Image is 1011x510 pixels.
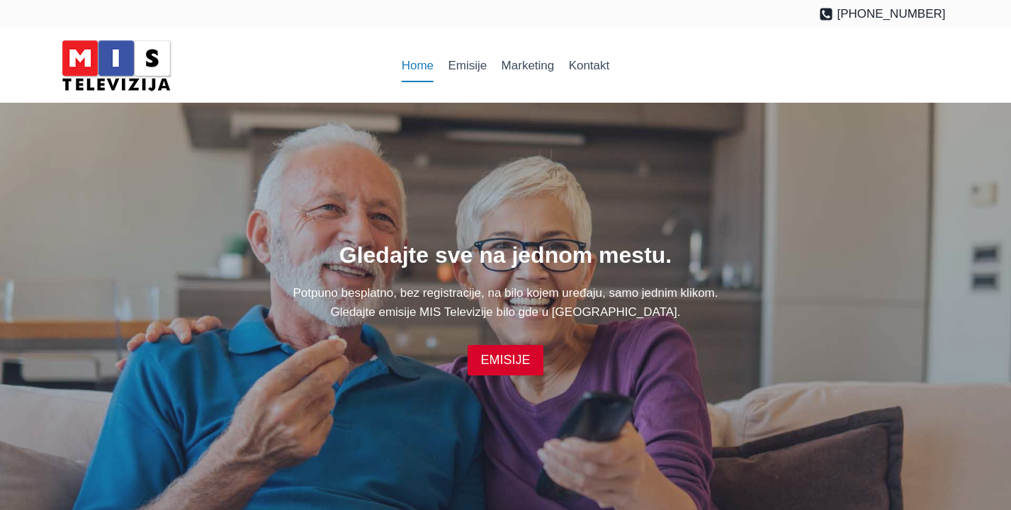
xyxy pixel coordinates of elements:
[56,35,176,96] img: MIS Television
[441,49,494,83] a: Emisije
[494,49,561,83] a: Marketing
[395,49,441,83] a: Home
[395,49,617,83] nav: Primary Navigation
[819,4,946,23] a: [PHONE_NUMBER]
[837,4,945,23] span: [PHONE_NUMBER]
[561,49,616,83] a: Kontakt
[66,238,946,272] h1: Gledajte sve na jednom mestu.
[66,283,946,322] p: Potpuno besplatno, bez registracije, na bilo kojem uređaju, samo jednim klikom. Gledajte emisije ...
[468,345,543,375] a: EMISIJE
